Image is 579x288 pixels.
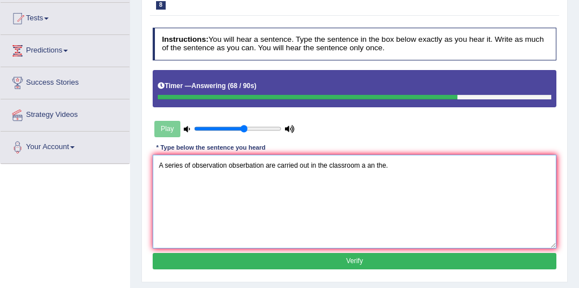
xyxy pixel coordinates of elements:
a: Strategy Videos [1,99,129,128]
b: ( [228,82,230,90]
button: Verify [153,253,557,269]
a: Your Account [1,132,129,160]
b: Instructions: [162,35,208,43]
a: Success Stories [1,67,129,95]
span: 8 [156,1,166,10]
a: Predictions [1,35,129,63]
a: Tests [1,3,129,31]
b: ) [254,82,257,90]
h5: Timer — [158,82,256,90]
b: 68 / 90s [230,82,254,90]
h4: You will hear a sentence. Type the sentence in the box below exactly as you hear it. Write as muc... [153,28,557,60]
div: * Type below the sentence you heard [153,143,269,153]
b: Answering [192,82,226,90]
